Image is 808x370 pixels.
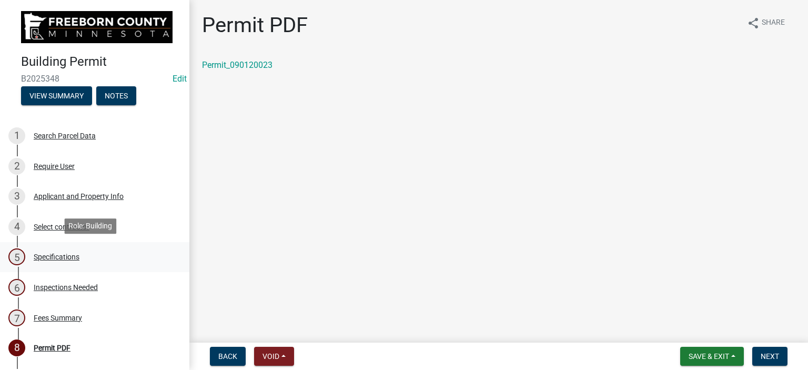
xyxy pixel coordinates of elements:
[210,347,246,366] button: Back
[262,352,279,361] span: Void
[173,74,187,84] a: Edit
[8,309,25,326] div: 7
[761,352,779,361] span: Next
[680,347,744,366] button: Save & Exit
[21,74,168,84] span: B2025348
[202,60,272,70] a: Permit_090120023
[21,11,173,43] img: Freeborn County, Minnesota
[8,158,25,175] div: 2
[762,17,785,29] span: Share
[218,352,237,361] span: Back
[34,284,98,291] div: Inspections Needed
[34,314,82,322] div: Fees Summary
[173,74,187,84] wm-modal-confirm: Edit Application Number
[8,127,25,144] div: 1
[8,339,25,356] div: 8
[689,352,729,361] span: Save & Exit
[21,54,181,69] h4: Building Permit
[34,223,89,231] div: Select contractor
[96,86,136,105] button: Notes
[34,253,79,261] div: Specifications
[34,163,75,170] div: Require User
[739,13,793,33] button: shareShare
[202,13,308,38] h1: Permit PDF
[21,92,92,101] wm-modal-confirm: Summary
[64,218,116,234] div: Role: Building
[8,248,25,265] div: 5
[8,188,25,205] div: 3
[254,347,294,366] button: Void
[34,132,96,139] div: Search Parcel Data
[752,347,787,366] button: Next
[8,218,25,235] div: 4
[34,344,70,352] div: Permit PDF
[21,86,92,105] button: View Summary
[8,279,25,296] div: 6
[96,92,136,101] wm-modal-confirm: Notes
[34,193,124,200] div: Applicant and Property Info
[747,17,760,29] i: share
